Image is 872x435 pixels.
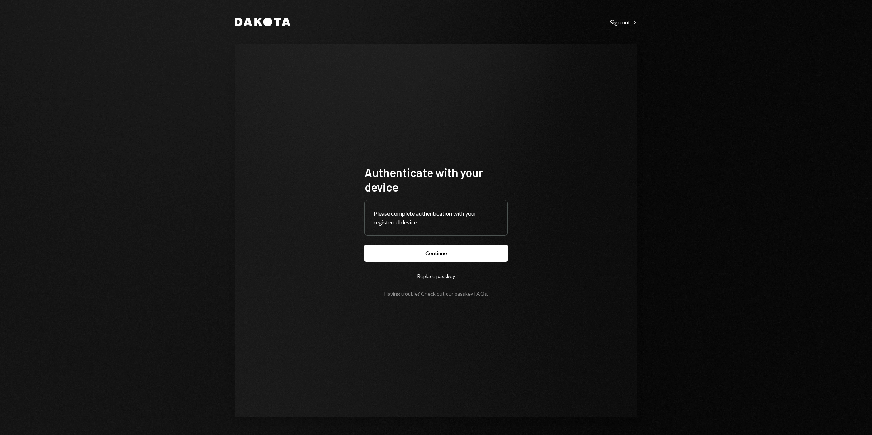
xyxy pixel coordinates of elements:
button: Continue [364,245,508,262]
a: passkey FAQs [455,290,487,297]
div: Having trouble? Check out our . [384,290,488,297]
div: Sign out [610,19,637,26]
a: Sign out [610,18,637,26]
button: Replace passkey [364,267,508,285]
h1: Authenticate with your device [364,165,508,194]
div: Please complete authentication with your registered device. [374,209,498,227]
